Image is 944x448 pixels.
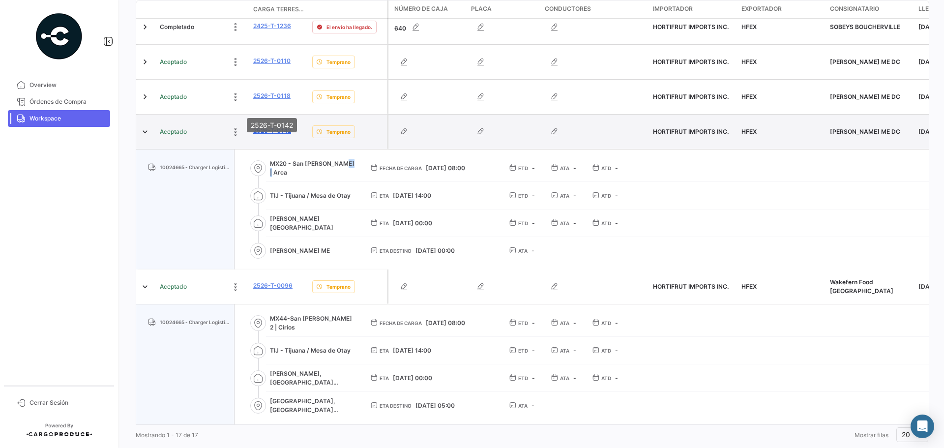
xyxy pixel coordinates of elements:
span: - [532,347,535,354]
span: ATD [601,164,611,172]
span: - [615,192,618,199]
datatable-header-cell: Consignatario [826,0,914,18]
span: ATA [560,164,569,172]
span: Aceptado [160,58,187,66]
span: 10024665 - Charger Logistics Inc [160,163,230,171]
span: [DATE] 00:00 [393,374,432,382]
span: ATA [560,374,569,382]
datatable-header-cell: Delay Status [308,5,387,13]
span: El envío ha llegado. [326,23,372,31]
span: HFEX [741,128,757,135]
span: Temprano [326,58,351,66]
datatable-header-cell: Carga Terrestre # [249,1,308,18]
span: [DATE] 05:00 [415,402,455,409]
span: ETA [380,219,389,227]
a: Expand/Collapse Row [140,57,150,67]
span: Completado [160,23,194,31]
span: ATD [601,192,611,200]
span: ATA [518,247,528,255]
a: 2526-T-0118 [253,91,291,100]
span: Aceptado [160,92,187,101]
span: ETD [518,219,528,227]
span: [PERSON_NAME],[GEOGRAPHIC_DATA] warehouse [270,369,354,387]
span: HORTIFRUT IMPORTS INC. [653,283,729,290]
span: ETA [380,374,389,382]
span: ETA Destino [380,402,412,410]
datatable-header-cell: Conductores [541,0,649,18]
span: MX20 - San [PERSON_NAME] | Arca [270,159,354,177]
span: [PERSON_NAME] ME [270,246,354,255]
span: ETD [518,347,528,355]
span: - [573,219,576,227]
span: HANNAFORD ME DC [830,128,900,135]
span: ATA [560,347,569,355]
a: Overview [8,77,110,93]
span: HORTIFRUT IMPORTS INC. [653,93,729,100]
span: Conductores [545,4,591,13]
span: HFEX [741,283,757,290]
span: Cerrar Sesión [29,398,106,407]
div: 2526-T-0142 [247,118,297,132]
datatable-header-cell: Placa [467,0,541,18]
datatable-header-cell: Exportador [737,0,826,18]
span: [DATE] 08:00 [426,319,465,327]
span: ATD [601,219,611,227]
span: Fecha de carga [380,164,422,172]
span: - [532,192,535,199]
span: - [573,192,576,199]
span: HFEX [741,23,757,30]
span: ATA [518,402,528,410]
span: HORTIFRUT IMPORTS INC. [653,23,729,30]
span: - [615,347,618,354]
span: Aceptado [160,127,187,136]
a: Expand/Collapse Row [140,92,150,102]
span: Mostrar filas [855,431,888,439]
span: Carga Terrestre # [253,5,304,14]
span: Wakefern Food Newark [830,278,893,295]
span: - [573,319,576,327]
span: ATD [601,319,611,327]
span: Overview [29,81,106,90]
span: ETD [518,192,528,200]
span: [PERSON_NAME] [GEOGRAPHIC_DATA] [270,214,354,232]
span: HFEX [741,93,757,100]
span: - [573,347,576,354]
span: HFEX [741,58,757,65]
span: MX44-San [PERSON_NAME] 2 | Cirios [270,314,354,332]
img: powered-by.png [34,12,84,61]
span: ATA [560,319,569,327]
span: [DATE] 00:00 [393,219,432,227]
span: Órdenes de Compra [29,97,106,106]
span: ETD [518,164,528,172]
a: Expand/Collapse Row [140,282,150,292]
span: Workspace [29,114,106,123]
span: 20 [902,430,910,439]
span: - [615,374,618,382]
datatable-header-cell: Número de Caja [388,0,467,18]
span: [DATE] 00:00 [415,247,455,254]
span: ATA [560,219,569,227]
span: - [532,374,535,382]
span: - [615,219,618,227]
a: 2526-T-0110 [253,57,291,65]
span: HORTIFRUT IMPORTS INC. [653,128,729,135]
span: TIJ - Tijuana / Mesa de Otay [270,346,354,355]
span: ATA [560,192,569,200]
a: 2425-T-1236 [253,22,291,30]
span: [DATE] 14:00 [393,192,431,199]
datatable-header-cell: Estado [156,5,249,13]
span: Fecha de carga [380,319,422,327]
span: Aceptado [160,282,187,291]
span: Importador [653,4,693,13]
span: [DATE] 08:00 [426,164,465,172]
span: - [573,374,576,382]
span: - [531,402,534,409]
span: [GEOGRAPHIC_DATA],[GEOGRAPHIC_DATA] warehouse [270,397,354,415]
span: ETA Destino [380,247,412,255]
span: Exportador [741,4,782,13]
span: - [573,164,576,172]
a: Órdenes de Compra [8,93,110,110]
span: Temprano [326,93,351,101]
span: Número de Caja [394,4,448,13]
span: ATD [601,374,611,382]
